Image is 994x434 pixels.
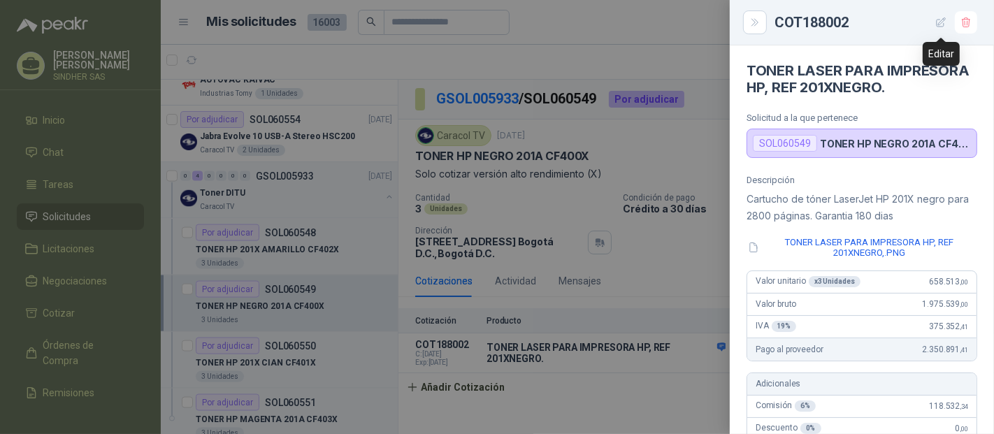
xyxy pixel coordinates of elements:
[960,301,968,308] span: ,00
[747,236,977,259] button: TONER LASER PARA IMPRESORA HP, REF 201XNEGRO,.PNG
[929,277,968,287] span: 658.513
[795,400,816,412] div: 6 %
[756,276,860,287] span: Valor unitario
[756,321,796,332] span: IVA
[747,191,977,224] p: Cartucho de tóner LaserJet HP 201X negro para 2800 páginas. Garantia 180 dias
[747,62,977,96] h4: TONER LASER PARA IMPRESORA HP, REF 201XNEGRO.
[929,401,968,411] span: 118.532
[960,425,968,433] span: ,00
[929,321,968,331] span: 375.352
[820,138,971,150] p: TONER HP NEGRO 201A CF400X
[747,175,977,185] p: Descripción
[809,276,860,287] div: x 3 Unidades
[756,345,823,354] span: Pago al proveedor
[747,373,977,396] div: Adicionales
[923,345,968,354] span: 2.350.891
[756,400,816,412] span: Comisión
[960,346,968,354] span: ,41
[772,321,797,332] div: 19 %
[960,403,968,410] span: ,34
[800,423,821,434] div: 0 %
[956,424,968,433] span: 0
[747,113,977,123] p: Solicitud a la que pertenece
[775,11,977,34] div: COT188002
[960,323,968,331] span: ,41
[923,42,960,66] div: Editar
[756,423,821,434] span: Descuento
[923,299,968,309] span: 1.975.539
[756,299,796,309] span: Valor bruto
[747,14,763,31] button: Close
[960,278,968,286] span: ,00
[753,135,817,152] div: SOL060549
